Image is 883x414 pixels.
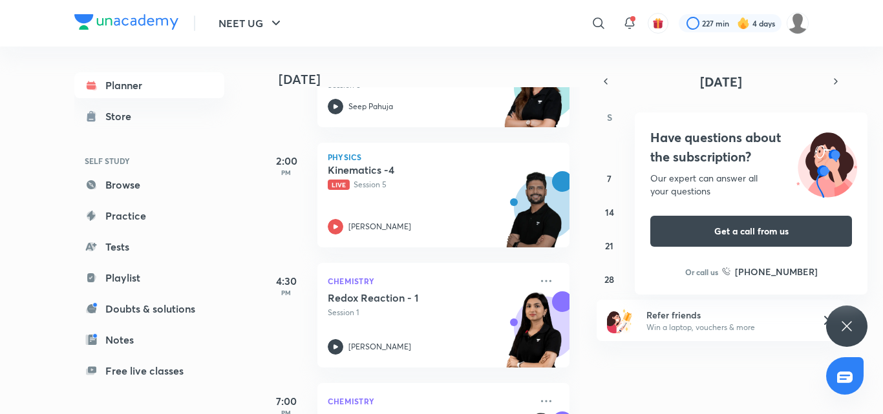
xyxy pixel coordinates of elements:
img: referral [607,307,633,333]
a: Company Logo [74,14,178,33]
a: Doubts & solutions [74,296,224,322]
a: [PHONE_NUMBER] [722,265,818,278]
p: PM [261,289,312,296]
img: unacademy [498,291,569,380]
p: PM [261,169,312,176]
p: Seep Pahuja [348,101,393,112]
button: September 7, 2025 [599,168,620,189]
abbr: September 14, 2025 [605,206,614,218]
h6: Refer friends [646,308,805,322]
button: Get a call from us [650,216,852,247]
a: Free live classes [74,358,224,384]
h6: [PHONE_NUMBER] [735,265,818,278]
p: Session 1 [328,307,531,318]
p: Chemistry [328,273,531,289]
abbr: Tuesday [681,111,686,123]
img: ttu_illustration_new.svg [786,128,867,198]
h4: [DATE] [279,72,582,87]
p: Or call us [685,266,718,278]
abbr: Wednesday [718,111,727,123]
abbr: Monday [643,111,651,123]
h4: Have questions about the subscription? [650,128,852,167]
p: Chemistry [328,393,531,409]
h5: 2:00 [261,153,312,169]
div: Store [105,109,139,124]
button: [DATE] [615,72,827,90]
button: September 14, 2025 [599,202,620,222]
abbr: Saturday [829,111,835,123]
div: Our expert can answer all your questions [650,172,852,198]
h5: Redox Reaction - 1 [328,291,489,304]
button: avatar [648,13,668,34]
abbr: September 21, 2025 [605,240,613,252]
h5: 7:00 [261,393,312,409]
img: Company Logo [74,14,178,30]
button: September 21, 2025 [599,235,620,256]
p: [PERSON_NAME] [348,341,411,353]
abbr: September 28, 2025 [604,273,614,285]
img: Saniya Mustafa [787,12,809,34]
a: Planner [74,72,224,98]
a: Tests [74,234,224,260]
img: avatar [652,17,664,29]
img: unacademy [498,171,569,260]
h5: Kinematics -4 [328,163,489,176]
img: streak [737,17,750,30]
p: Session 5 [328,179,531,191]
abbr: September 7, 2025 [607,172,612,185]
a: Notes [74,327,224,353]
a: Playlist [74,265,224,291]
abbr: Thursday [755,111,760,123]
abbr: Sunday [607,111,612,123]
span: Live [328,180,350,190]
abbr: Friday [793,111,798,123]
p: [PERSON_NAME] [348,221,411,233]
span: [DATE] [700,73,742,90]
h6: SELF STUDY [74,150,224,172]
button: September 28, 2025 [599,269,620,289]
a: Browse [74,172,224,198]
a: Practice [74,203,224,229]
img: unacademy [498,51,569,140]
a: Store [74,103,224,129]
button: NEET UG [211,10,292,36]
h5: 4:30 [261,273,312,289]
p: Physics [328,153,559,161]
p: Win a laptop, vouchers & more [646,322,805,333]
